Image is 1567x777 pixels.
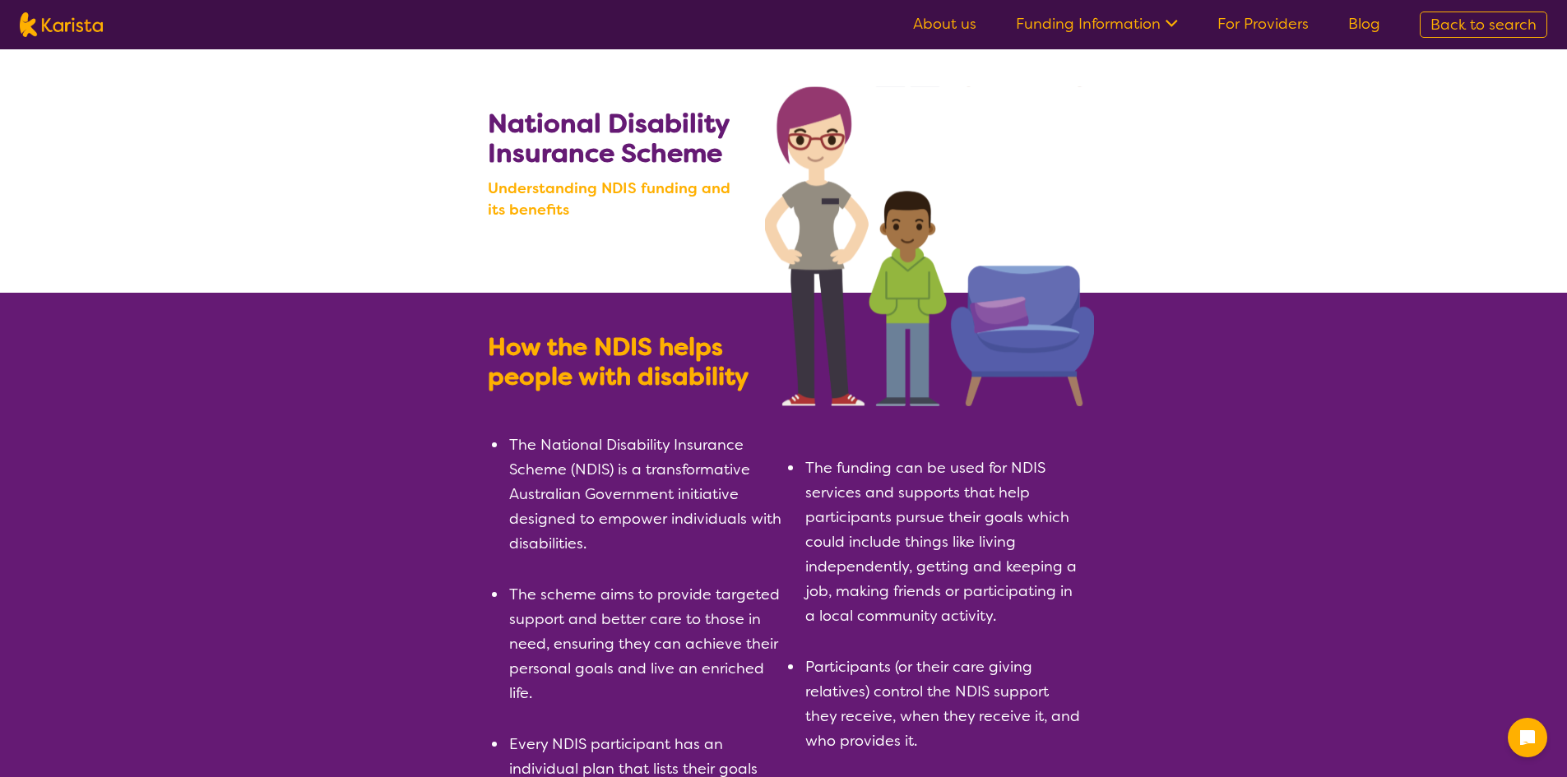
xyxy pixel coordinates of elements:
span: Back to search [1430,15,1537,35]
b: Understanding NDIS funding and its benefits [488,178,750,220]
a: For Providers [1217,14,1309,34]
img: Search NDIS services with Karista [765,86,1094,406]
li: The National Disability Insurance Scheme (NDIS) is a transformative Australian Government initiat... [508,432,784,556]
a: Back to search [1420,12,1547,38]
a: About us [913,14,976,34]
li: The scheme aims to provide targeted support and better care to those in need, ensuring they can a... [508,582,784,705]
a: Funding Information [1016,14,1178,34]
b: How the NDIS helps people with disability [488,331,749,393]
li: Participants (or their care giving relatives) control the NDIS support they receive, when they re... [804,654,1080,753]
b: National Disability Insurance Scheme [488,106,729,170]
li: The funding can be used for NDIS services and supports that help participants pursue their goals ... [804,456,1080,628]
img: Karista logo [20,12,103,37]
a: Blog [1348,14,1380,34]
